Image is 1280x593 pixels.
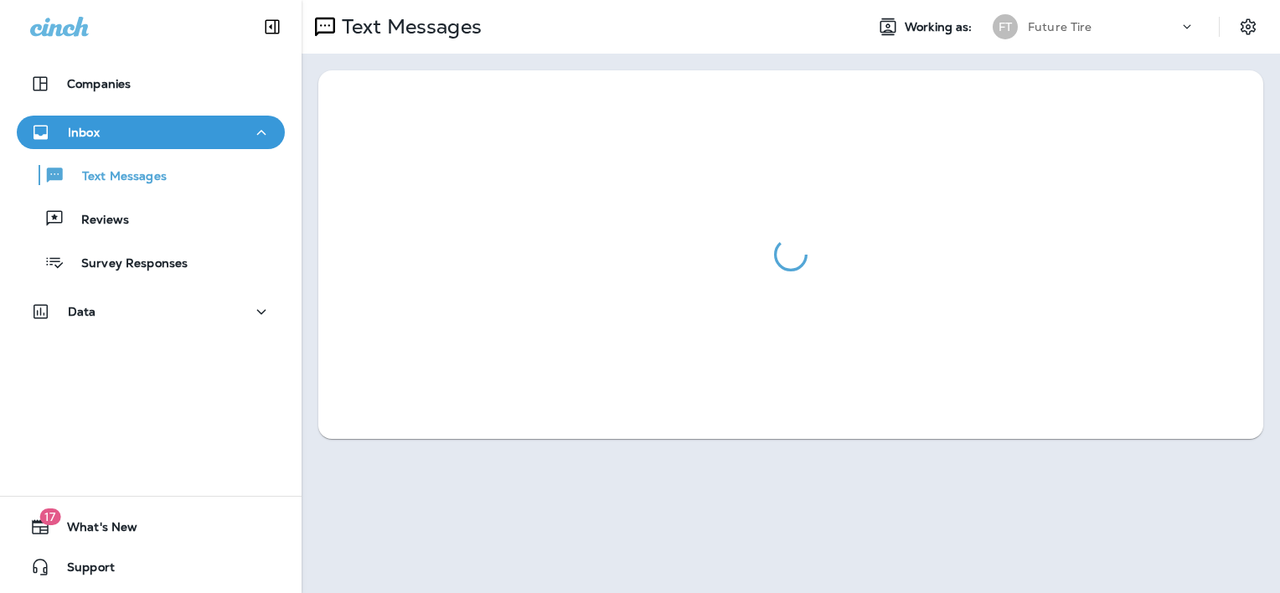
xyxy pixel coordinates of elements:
[17,245,285,280] button: Survey Responses
[17,157,285,193] button: Text Messages
[249,10,296,44] button: Collapse Sidebar
[50,520,137,540] span: What's New
[335,14,482,39] p: Text Messages
[905,20,976,34] span: Working as:
[1233,12,1263,42] button: Settings
[17,295,285,328] button: Data
[65,213,129,229] p: Reviews
[50,560,115,580] span: Support
[39,508,60,525] span: 17
[17,201,285,236] button: Reviews
[68,126,100,139] p: Inbox
[1028,20,1092,34] p: Future Tire
[17,510,285,544] button: 17What's New
[65,169,167,185] p: Text Messages
[67,77,131,90] p: Companies
[17,67,285,101] button: Companies
[68,305,96,318] p: Data
[17,550,285,584] button: Support
[993,14,1018,39] div: FT
[17,116,285,149] button: Inbox
[65,256,188,272] p: Survey Responses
